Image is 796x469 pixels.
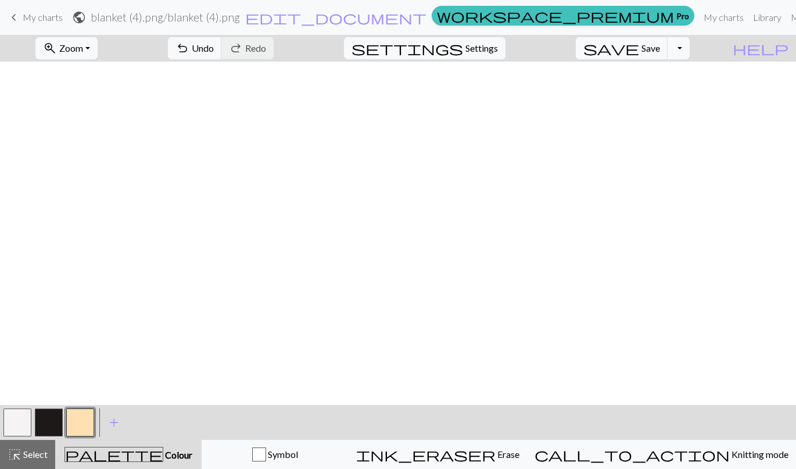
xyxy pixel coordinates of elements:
span: save [583,40,639,56]
button: Undo [168,37,222,59]
span: highlight_alt [8,446,21,463]
span: public [72,9,86,26]
span: Zoom [59,42,83,53]
span: Settings [465,41,498,55]
span: undo [175,40,189,56]
a: Library [748,6,786,29]
span: Select [21,449,48,460]
i: Settings [352,41,463,55]
span: settings [352,40,463,56]
button: Colour [55,440,202,469]
h2: blanket (4).png / blanket (4).png [91,10,240,24]
span: My charts [23,12,63,23]
span: Symbol [266,449,298,460]
span: help [733,40,788,56]
a: My charts [699,6,748,29]
span: Colour [163,449,192,460]
button: SettingsSettings [344,37,505,59]
button: Zoom [35,37,98,59]
button: Save [576,37,668,59]
span: edit_document [245,9,426,26]
span: workspace_premium [437,8,674,24]
span: ink_eraser [356,446,496,463]
button: Knitting mode [527,440,796,469]
span: add [107,414,121,431]
span: Knitting mode [730,449,788,460]
span: call_to_action [535,446,730,463]
span: keyboard_arrow_left [7,9,21,26]
span: zoom_in [43,40,57,56]
a: My charts [7,8,63,27]
span: Erase [496,449,519,460]
button: Erase [349,440,527,469]
button: Symbol [202,440,349,469]
span: palette [65,446,163,463]
a: Pro [432,6,694,26]
span: Undo [192,42,214,53]
span: Save [641,42,660,53]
